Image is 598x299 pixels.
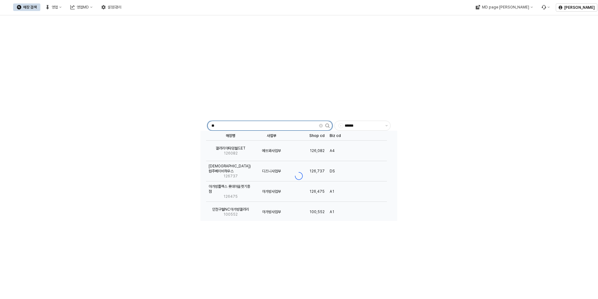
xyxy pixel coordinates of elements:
div: MD page 이동 [472,3,536,11]
button: 제안 사항 표시 [383,121,390,130]
div: MD page [PERSON_NAME] [482,5,529,9]
div: 매장 검색 [23,5,37,9]
div: 설정/관리 [108,5,121,9]
button: 설정/관리 [98,3,125,11]
button: 영업MD [67,3,96,11]
button: 매장 검색 [13,3,40,11]
button: MD page [PERSON_NAME] [472,3,536,11]
div: 영업 [52,5,58,9]
div: 영업MD [77,5,89,9]
button: 영업 [42,3,65,11]
p: [PERSON_NAME] [564,5,595,10]
span: - [339,123,343,128]
div: Menu item 6 [538,3,553,11]
button: [PERSON_NAME] [556,3,597,12]
button: Clear [319,124,323,128]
